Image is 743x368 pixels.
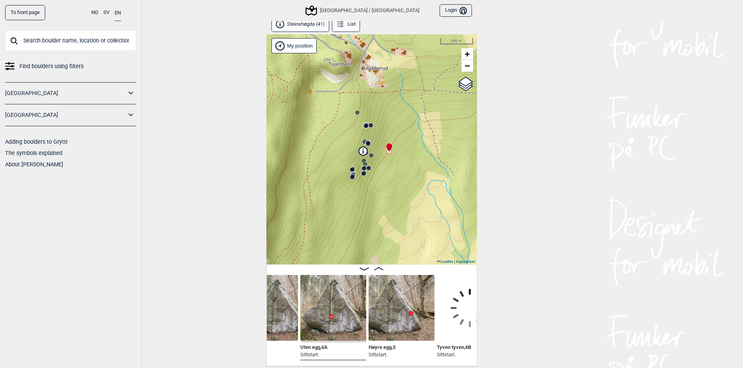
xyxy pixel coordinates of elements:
[369,351,395,359] p: Sittstart.
[369,343,395,350] span: Høyre egg , 5
[5,109,126,121] a: [GEOGRAPHIC_DATA]
[103,5,110,20] button: SV
[456,259,475,264] a: Kartverket
[437,351,471,359] p: Sittstart.
[91,5,98,20] button: NO
[20,61,83,72] span: Find boulders using filters
[332,17,360,32] button: List
[461,60,473,72] a: Zoom out
[440,38,473,44] div: 100 m
[461,48,473,60] a: Zoom in
[5,161,63,167] a: About [PERSON_NAME]
[300,275,366,341] img: Uten egg 210423
[271,38,317,53] div: Show my position
[307,6,419,15] div: [GEOGRAPHIC_DATA] / [GEOGRAPHIC_DATA]
[437,343,471,350] span: Tyven tyven , 6B
[440,4,472,17] button: Login
[465,49,470,59] span: +
[5,88,126,99] a: [GEOGRAPHIC_DATA]
[115,5,121,21] button: EN
[437,259,453,264] a: Leaflet
[458,76,473,93] a: Layers
[5,61,136,72] a: Find boulders using filters
[369,275,434,341] img: Hoyre egg 210423
[454,259,455,264] span: |
[5,139,68,145] a: Adding boulders to Gryttr
[465,61,470,70] span: −
[5,30,136,51] input: Search boulder name, location or collection
[300,351,328,359] p: Sittstart.
[5,5,45,20] a: To front page
[300,343,328,350] span: Uten egg , 6A
[271,17,330,32] button: Steinshøgda (41)
[5,150,62,156] a: The symbols explained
